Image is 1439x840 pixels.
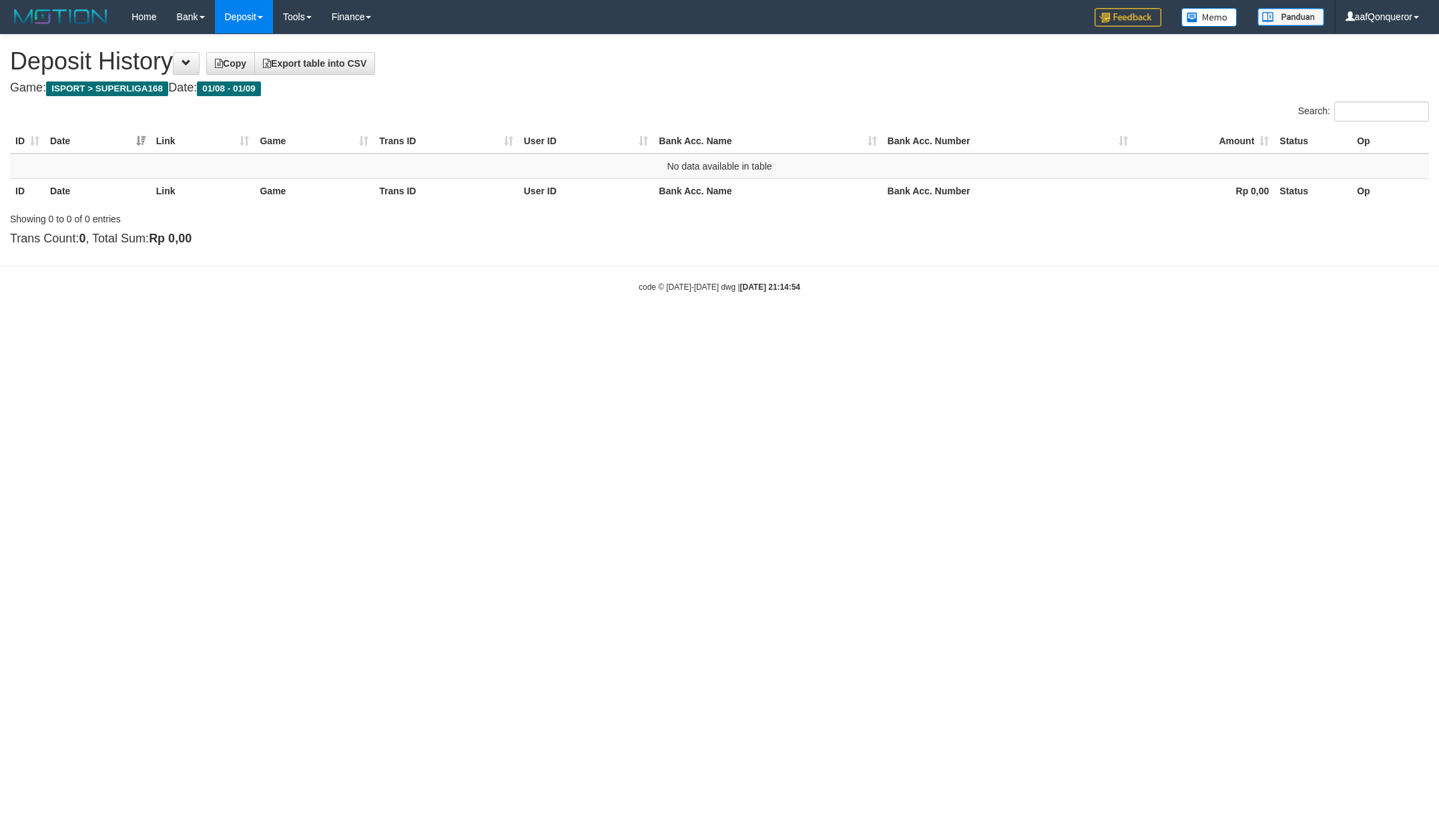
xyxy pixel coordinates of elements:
[151,129,255,154] th: Link: activate to sort column ascending
[882,129,1133,154] th: Bank Acc. Number: activate to sort column ascending
[263,58,366,69] span: Export table into CSV
[1334,101,1429,122] input: Search:
[254,129,374,154] th: Game: activate to sort column ascending
[519,129,654,154] th: User ID: activate to sort column ascending
[206,52,255,75] a: Copy
[45,178,151,203] th: Date
[639,282,800,292] small: code © [DATE]-[DATE] dwg |
[215,58,246,69] span: Copy
[151,178,255,203] th: Link
[46,81,168,96] span: ISPORT > SUPERLIGA168
[45,129,151,154] th: Date: activate to sort column ascending
[1236,186,1269,196] strong: Rp 0,00
[882,178,1133,203] th: Bank Acc. Number
[1181,8,1237,27] img: Button%20Memo.svg
[10,7,111,27] img: MOTION_logo.png
[10,154,1429,179] td: No data available in table
[653,129,882,154] th: Bank Acc. Name: activate to sort column ascending
[1274,178,1352,203] th: Status
[254,52,375,75] a: Export table into CSV
[1257,8,1324,26] img: panduan.png
[10,178,45,203] th: ID
[10,48,1429,75] h1: Deposit History
[10,207,589,226] div: Showing 0 to 0 of 0 entries
[740,282,800,292] strong: [DATE] 21:14:54
[10,81,1429,95] h4: Game: Date:
[374,178,519,203] th: Trans ID
[10,232,1429,246] h4: Trans Count: , Total Sum:
[1133,129,1275,154] th: Amount: activate to sort column ascending
[10,129,45,154] th: ID: activate to sort column ascending
[1095,8,1161,27] img: Feedback.jpg
[1352,178,1429,203] th: Op
[374,129,519,154] th: Trans ID: activate to sort column ascending
[1298,101,1429,122] label: Search:
[653,178,882,203] th: Bank Acc. Name
[1352,129,1429,154] th: Op
[519,178,654,203] th: User ID
[254,178,374,203] th: Game
[79,232,85,245] strong: 0
[149,232,192,245] strong: Rp 0,00
[197,81,261,96] span: 01/08 - 01/09
[1274,129,1352,154] th: Status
